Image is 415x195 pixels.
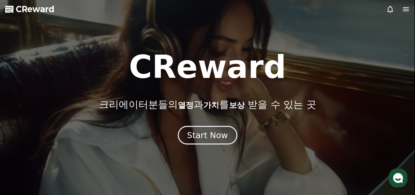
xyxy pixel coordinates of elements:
h1: CReward [129,51,286,83]
span: 설정 [101,150,109,156]
a: 홈 [2,140,43,157]
span: CReward [16,4,54,14]
button: Start Now [178,126,237,144]
span: 보상 [229,101,244,110]
span: 홈 [21,150,25,156]
a: Start Now [179,133,236,139]
p: 크리에이터분들의 과 를 받을 수 있는 곳 [99,99,316,110]
span: 대화 [60,151,68,156]
span: 가치 [203,101,219,110]
div: Start Now [187,130,228,141]
a: 설정 [85,140,126,157]
a: 대화 [43,140,85,157]
a: CReward [5,4,54,14]
span: 열정 [177,101,193,110]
